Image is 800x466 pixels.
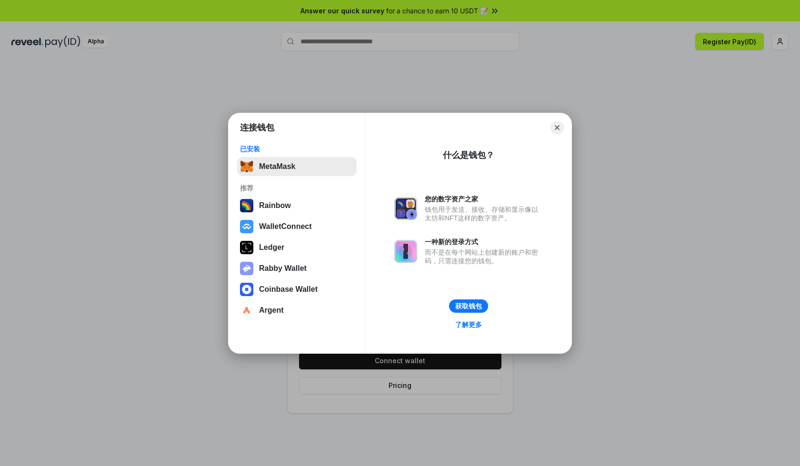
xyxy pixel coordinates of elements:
[237,157,357,176] button: MetaMask
[237,217,357,236] button: WalletConnect
[237,301,357,320] button: Argent
[259,264,307,273] div: Rabby Wallet
[240,122,274,133] h1: 连接钱包
[240,160,253,173] img: svg+xml,%3Csvg%20fill%3D%22none%22%20height%3D%2233%22%20viewBox%3D%220%200%2035%2033%22%20width%...
[240,241,253,254] img: svg+xml,%3Csvg%20xmlns%3D%22http%3A%2F%2Fwww.w3.org%2F2000%2Fsvg%22%20width%3D%2228%22%20height%3...
[237,259,357,278] button: Rabby Wallet
[455,302,482,310] div: 获取钱包
[240,145,354,153] div: 已安装
[259,162,295,171] div: MetaMask
[449,299,488,313] button: 获取钱包
[259,201,291,210] div: Rainbow
[425,248,543,265] div: 而不是在每个网站上创建新的账户和密码，只需连接您的钱包。
[240,283,253,296] img: svg+xml,%3Csvg%20width%3D%2228%22%20height%3D%2228%22%20viewBox%3D%220%200%2028%2028%22%20fill%3D...
[425,238,543,246] div: 一种新的登录方式
[240,220,253,233] img: svg+xml,%3Csvg%20width%3D%2228%22%20height%3D%2228%22%20viewBox%3D%220%200%2028%2028%22%20fill%3D...
[443,149,494,161] div: 什么是钱包？
[455,320,482,329] div: 了解更多
[237,196,357,215] button: Rainbow
[237,280,357,299] button: Coinbase Wallet
[240,199,253,212] img: svg+xml,%3Csvg%20width%3D%22120%22%20height%3D%22120%22%20viewBox%3D%220%200%20120%20120%22%20fil...
[425,195,543,203] div: 您的数字资产之家
[259,285,318,294] div: Coinbase Wallet
[425,205,543,222] div: 钱包用于发送、接收、存储和显示像以太坊和NFT这样的数字资产。
[394,240,417,263] img: svg+xml,%3Csvg%20xmlns%3D%22http%3A%2F%2Fwww.w3.org%2F2000%2Fsvg%22%20fill%3D%22none%22%20viewBox...
[259,306,284,315] div: Argent
[450,318,488,331] a: 了解更多
[240,262,253,275] img: svg+xml,%3Csvg%20xmlns%3D%22http%3A%2F%2Fwww.w3.org%2F2000%2Fsvg%22%20fill%3D%22none%22%20viewBox...
[240,304,253,317] img: svg+xml,%3Csvg%20width%3D%2228%22%20height%3D%2228%22%20viewBox%3D%220%200%2028%2028%22%20fill%3D...
[240,184,354,192] div: 推荐
[237,238,357,257] button: Ledger
[394,197,417,220] img: svg+xml,%3Csvg%20xmlns%3D%22http%3A%2F%2Fwww.w3.org%2F2000%2Fsvg%22%20fill%3D%22none%22%20viewBox...
[550,121,564,134] button: Close
[259,243,284,252] div: Ledger
[259,222,312,231] div: WalletConnect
